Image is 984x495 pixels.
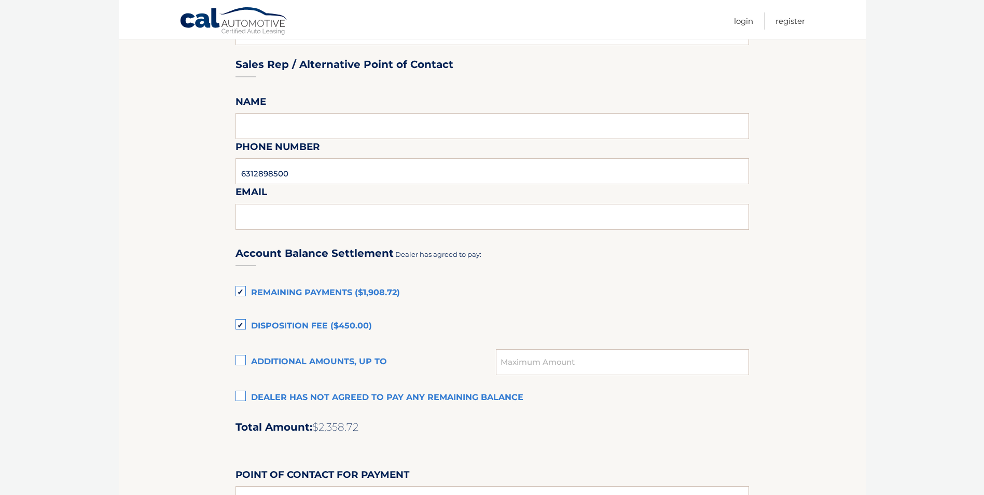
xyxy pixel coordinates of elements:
span: $2,358.72 [312,421,358,433]
a: Login [734,12,753,30]
label: Point of Contact for Payment [235,467,409,486]
h2: Total Amount: [235,421,749,434]
label: Dealer has not agreed to pay any remaining balance [235,388,749,408]
h3: Sales Rep / Alternative Point of Contact [235,58,453,71]
a: Register [775,12,805,30]
label: Remaining Payments ($1,908.72) [235,283,749,304]
a: Cal Automotive [179,7,288,37]
label: Additional amounts, up to [235,352,496,373]
label: Name [235,94,266,113]
h3: Account Balance Settlement [235,247,394,260]
span: Dealer has agreed to pay: [395,250,481,258]
label: Email [235,184,267,203]
input: Maximum Amount [496,349,749,375]
label: Disposition Fee ($450.00) [235,316,749,337]
label: Phone Number [235,139,320,158]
